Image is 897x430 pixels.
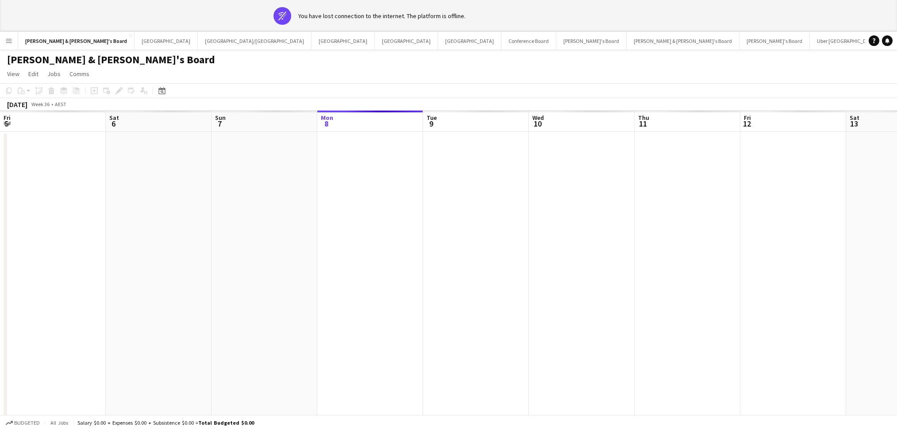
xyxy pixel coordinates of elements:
button: [GEOGRAPHIC_DATA] [375,32,438,50]
button: [GEOGRAPHIC_DATA] [135,32,198,50]
button: [GEOGRAPHIC_DATA]/[GEOGRAPHIC_DATA] [198,32,312,50]
button: [GEOGRAPHIC_DATA] [438,32,501,50]
span: Budgeted [14,420,40,426]
button: [PERSON_NAME]'s Board [739,32,810,50]
button: [PERSON_NAME] & [PERSON_NAME]'s Board [18,32,135,50]
button: [PERSON_NAME]'s Board [556,32,627,50]
div: Salary $0.00 + Expenses $0.00 + Subsistence $0.00 = [77,419,254,426]
span: All jobs [49,419,70,426]
button: [GEOGRAPHIC_DATA] [312,32,375,50]
div: You have lost connection to the internet. The platform is offline. [298,12,466,20]
button: Uber [GEOGRAPHIC_DATA] [810,32,885,50]
span: Total Budgeted $0.00 [198,419,254,426]
button: [PERSON_NAME] & [PERSON_NAME]'s Board [627,32,739,50]
button: Conference Board [501,32,556,50]
button: Budgeted [4,418,41,428]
